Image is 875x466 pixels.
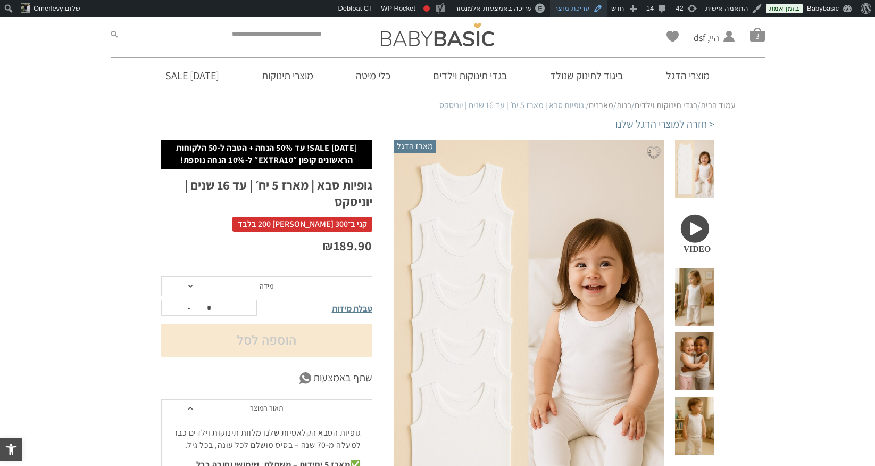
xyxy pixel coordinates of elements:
a: [DATE] SALE [149,58,235,94]
a: בגדי תינוקות וילדים [635,100,697,111]
button: + [221,300,237,315]
a: בנות [616,100,631,111]
span: עריכה באמצעות אלמנטור [455,4,532,12]
button: - [181,300,197,315]
span: סל קניות [750,27,765,42]
input: כמות המוצר [198,300,220,315]
a: תאור המוצר [162,400,372,416]
div: Focus keyphrase not set [423,5,430,12]
a: סל קניות3 [750,27,765,42]
bdi: 189.90 [322,237,372,254]
button: הוספה לסל [161,324,372,357]
span: שתף באמצעות [313,370,372,386]
a: מוצרי תינוקות [246,58,329,94]
a: בזמן אמת [766,4,803,13]
a: Wishlist [666,31,679,42]
p: גופיות הסבא הקלאסיות שלנו מלוות תינוקות וילדים כבר למעלה מ-70 שנה – בסיס מושלם לכל עונה, בכל גיל. [172,427,361,451]
a: < חזרה למוצרי הדגל שלנו [615,117,714,132]
span: החשבון שלי [694,44,719,58]
span: ₪ [322,237,334,254]
a: שתף באמצעות [161,370,372,386]
a: עמוד הבית [701,100,736,111]
p: [DATE] SALE! עד 50% הנחה + הטבה ל-50 הלקוחות הראשונים קופון ״EXTRA10״ ל-10% הנחה נוספת! [166,142,367,166]
a: בגדי תינוקות וילדים [417,58,523,94]
nav: Breadcrumb [140,100,736,111]
span: Omerlevy [34,4,63,12]
img: Baby Basic בגדי תינוקות וילדים אונליין [381,23,494,46]
span: Wishlist [666,31,679,46]
span: מידה [260,281,273,291]
span: מארז הדגל [394,140,436,152]
span: קני ב־300 [PERSON_NAME] 200 בלבד [232,217,372,232]
a: כלי מיטה [340,58,406,94]
span: טבלת מידות [332,303,372,314]
a: ביגוד לתינוק שנולד [534,58,639,94]
a: מוצרי הדגל [650,58,726,94]
a: מארזים [589,100,613,111]
h1: גופיות סבא | מארז 5 יח׳ | עד 16 שנים | יוניסקס [161,177,372,210]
